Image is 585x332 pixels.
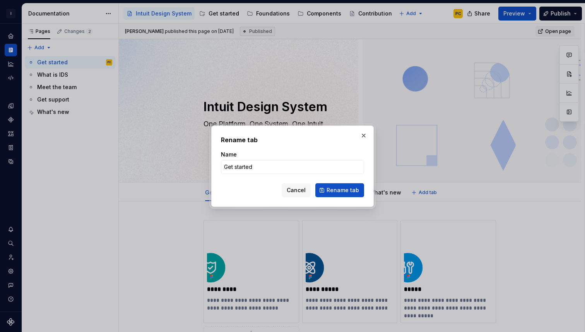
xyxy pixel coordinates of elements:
[327,186,359,194] span: Rename tab
[282,183,311,197] button: Cancel
[221,151,237,158] label: Name
[287,186,306,194] span: Cancel
[221,135,364,144] h2: Rename tab
[315,183,364,197] button: Rename tab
